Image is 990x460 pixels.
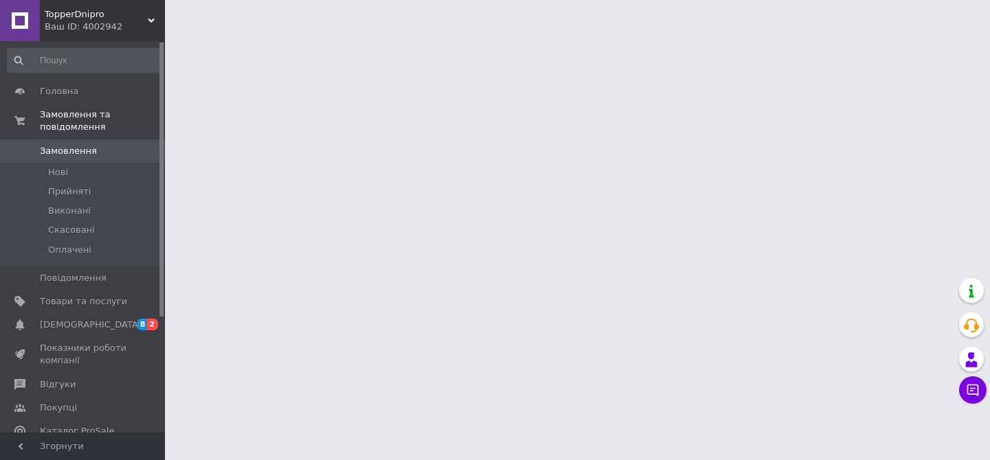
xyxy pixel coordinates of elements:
[40,295,127,308] span: Товари та послуги
[40,319,142,331] span: [DEMOGRAPHIC_DATA]
[48,185,91,198] span: Прийняті
[40,108,165,133] span: Замовлення та повідомлення
[40,378,76,391] span: Відгуки
[7,48,162,73] input: Пошук
[48,224,95,236] span: Скасовані
[40,425,114,437] span: Каталог ProSale
[40,145,97,157] span: Замовлення
[40,85,78,97] span: Головна
[959,376,987,404] button: Чат з покупцем
[45,21,165,33] div: Ваш ID: 4002942
[147,319,158,330] span: 2
[45,8,148,21] span: TopperDnipro
[40,342,127,367] span: Показники роботи компанії
[48,244,91,256] span: Оплачені
[40,272,107,284] span: Повідомлення
[48,205,91,217] span: Виконані
[48,166,68,179] span: Нові
[137,319,148,330] span: 8
[40,402,77,414] span: Покупці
